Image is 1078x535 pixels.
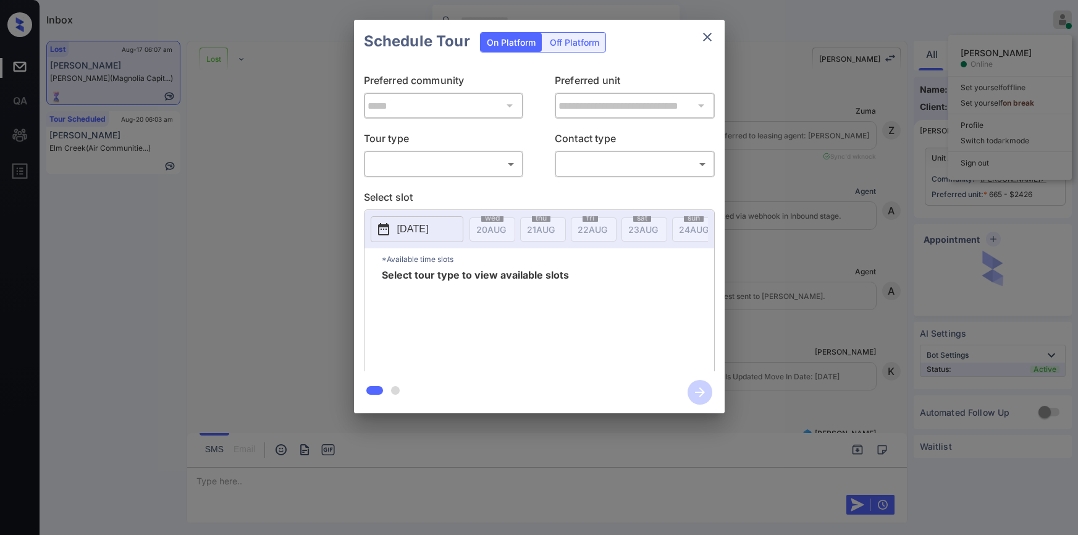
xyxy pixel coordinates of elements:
[544,33,605,52] div: Off Platform
[695,25,720,49] button: close
[364,190,715,209] p: Select slot
[555,131,715,151] p: Contact type
[382,248,714,270] p: *Available time slots
[555,73,715,93] p: Preferred unit
[364,131,524,151] p: Tour type
[354,20,480,63] h2: Schedule Tour
[371,216,463,242] button: [DATE]
[382,270,569,369] span: Select tour type to view available slots
[364,73,524,93] p: Preferred community
[481,33,542,52] div: On Platform
[397,222,429,237] p: [DATE]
